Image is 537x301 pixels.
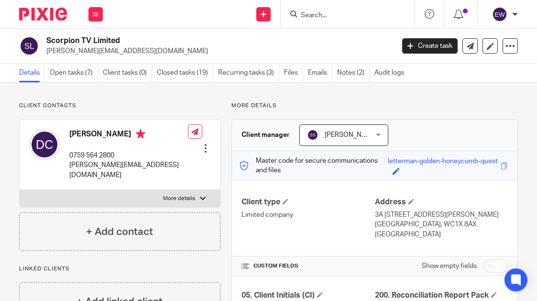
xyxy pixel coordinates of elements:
[492,7,507,22] img: svg%3E
[239,156,387,176] p: Master code for secure communications and files
[402,38,458,54] a: Create task
[300,11,386,20] input: Search
[241,262,374,270] h4: CUSTOM FIELDS
[50,64,98,82] a: Open tasks (7)
[231,102,518,110] p: More details
[69,129,188,141] h4: [PERSON_NAME]
[19,265,220,273] p: Linked clients
[103,64,152,82] a: Client tasks (0)
[374,64,409,82] a: Audit logs
[241,290,374,301] h4: 05. Client Initials (CI)
[308,64,332,82] a: Emails
[46,46,388,56] p: [PERSON_NAME][EMAIL_ADDRESS][DOMAIN_NAME]
[375,197,508,207] h4: Address
[375,230,508,239] p: [GEOGRAPHIC_DATA]
[325,132,377,138] span: [PERSON_NAME]
[241,210,374,220] p: Limited company
[19,102,220,110] p: Client contacts
[375,220,508,229] p: [GEOGRAPHIC_DATA], WC1X 8AX
[69,151,188,160] p: 0759 564 2800
[388,156,498,167] div: letterman-golden-honeycomb-quest
[136,129,145,139] i: Primary
[375,210,508,220] p: 3A [STREET_ADDRESS][PERSON_NAME]
[307,129,318,141] img: svg%3E
[29,129,60,160] img: svg%3E
[46,36,319,46] h2: Scorpion TV Limited
[218,64,279,82] a: Recurring tasks (3)
[86,224,153,239] h4: + Add contact
[422,261,477,271] label: Show empty fields
[241,130,290,140] h3: Client manager
[375,290,508,301] h4: 200. Reconciliation Report Pack
[69,160,188,180] p: [PERSON_NAME][EMAIL_ADDRESS][DOMAIN_NAME]
[163,195,195,202] p: More details
[19,36,39,56] img: svg%3E
[19,8,67,21] img: Pixie
[241,197,374,207] h4: Client type
[19,64,45,82] a: Details
[337,64,370,82] a: Notes (2)
[157,64,213,82] a: Closed tasks (19)
[284,64,303,82] a: Files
